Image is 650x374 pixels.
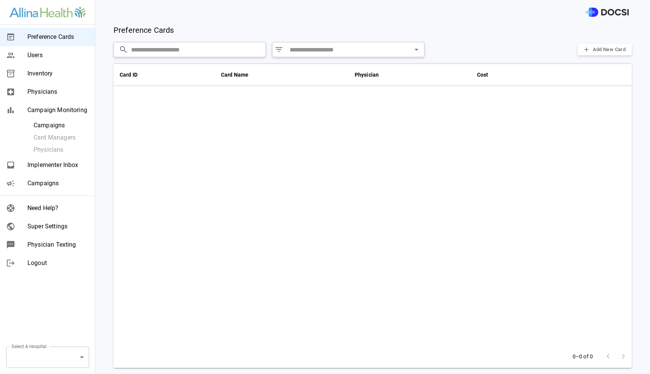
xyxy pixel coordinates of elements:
th: Physician [349,63,471,86]
span: Users [27,51,89,60]
span: Super Settings [27,222,89,231]
span: Inventory [27,69,89,78]
p: 0–0 of 0 [573,353,593,360]
span: Logout [27,258,89,268]
label: Select A Hospital [11,343,46,350]
span: Preference Cards [27,32,89,42]
img: Site Logo [10,7,86,18]
img: DOCSI Logo [586,8,629,17]
span: Implementer Inbox [27,161,89,170]
p: Preference Cards [114,24,174,36]
span: Need Help? [27,204,89,213]
span: Campaign Monitoring [27,106,89,115]
span: Campaigns [34,121,89,130]
th: Card Name [215,63,349,86]
th: Cost [471,63,550,86]
button: Add New Card [578,44,632,56]
button: Open [411,44,422,55]
th: Card ID [114,63,215,86]
span: Campaigns [27,179,89,188]
span: Physicians [27,87,89,96]
span: Physician Texting [27,240,89,249]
